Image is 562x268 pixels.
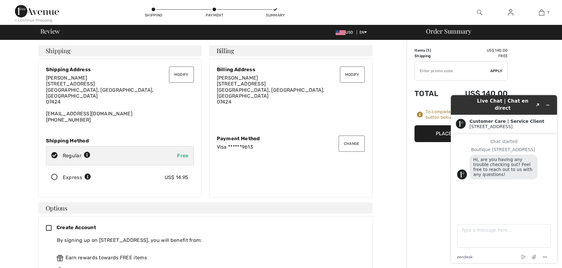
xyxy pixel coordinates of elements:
[414,125,508,142] button: Place Your Order
[217,75,258,81] span: [PERSON_NAME]
[14,4,26,10] span: Chat
[339,136,365,152] button: Change
[38,202,372,214] h4: Options
[57,254,360,261] div: Earn rewards towards FREE items
[63,174,91,181] div: Express
[217,136,365,141] div: Payment Method
[336,30,355,35] span: USD
[448,83,508,104] td: US$ 140.00
[46,81,154,105] span: [STREET_ADDRESS] [GEOGRAPHIC_DATA], [GEOGRAPHIC_DATA], [GEOGRAPHIC_DATA] 07424
[340,67,365,83] button: Modify
[165,174,189,181] div: US$ 14.95
[217,67,365,72] div: Billing Address
[414,83,448,104] td: Total
[217,48,234,54] span: Billing
[15,17,53,23] div: < Continue Shopping
[46,138,194,144] div: Shipping Method
[266,12,285,18] div: Summary
[15,5,59,17] img: 1ère Avenue
[508,9,513,16] img: My Info
[418,28,558,34] div: Order Summary
[359,30,367,35] span: EN
[503,9,518,16] a: Sign In
[547,10,549,15] span: 1
[57,237,360,244] div: By signing up on [STREET_ADDRESS], you will benefit from:
[57,255,63,261] img: rewards.svg
[414,48,448,53] td: Items ( )
[414,53,448,59] td: Shipping
[46,48,71,54] span: Shipping
[205,12,224,18] div: Payment
[477,9,482,16] img: search the website
[490,68,503,74] span: Apply
[177,153,188,159] span: Free
[426,109,508,120] div: To complete your order, press the button below.
[427,48,429,53] span: 1
[46,75,194,123] div: [EMAIL_ADDRESS][DOMAIN_NAME] [PHONE_NUMBER]
[63,152,90,159] div: Regular
[448,48,508,53] td: US$ 140.00
[57,224,96,230] span: Create Account
[46,75,87,81] span: [PERSON_NAME]
[526,9,557,16] a: 1
[40,28,60,34] span: Review
[539,9,544,16] img: My Bag
[217,81,325,105] span: [STREET_ADDRESS] [GEOGRAPHIC_DATA], [GEOGRAPHIC_DATA], [GEOGRAPHIC_DATA] 07424
[336,30,345,35] img: US Dollar
[448,53,508,59] td: Free
[415,62,490,80] input: Promo code
[169,67,194,83] button: Modify
[446,90,562,268] iframe: Find more information here
[46,67,194,72] div: Shipping Address
[144,12,163,18] div: Shipping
